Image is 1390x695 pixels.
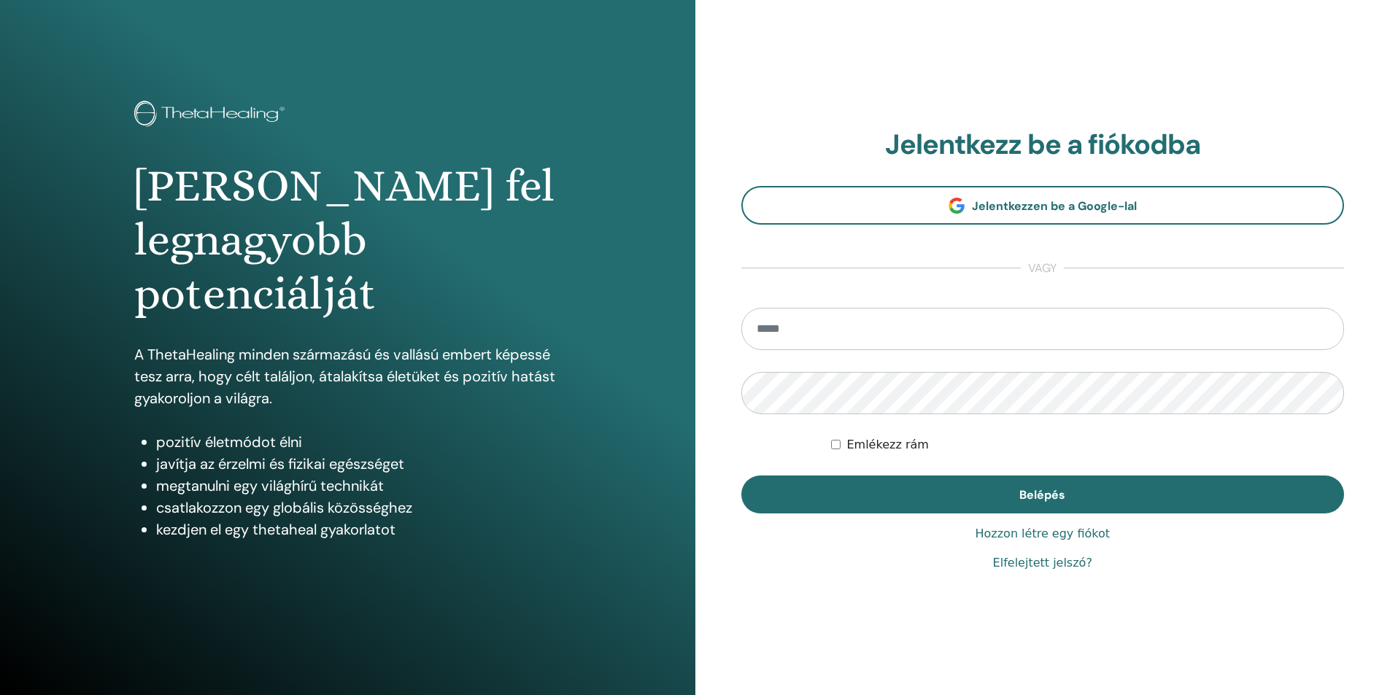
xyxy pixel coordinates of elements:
[1019,487,1065,502] span: Belépés
[831,436,1344,454] div: Keep me authenticated indefinitely or until I manually logout
[741,128,1345,162] h2: Jelentkezz be a fiókodba
[156,519,561,540] li: kezdjen el egy thetaheal gyakorlatot
[134,343,561,409] p: A ThetaHealing minden származású és vallású embert képessé tesz arra, hogy célt találjon, átalakí...
[156,453,561,475] li: javítja az érzelmi és fizikai egészséget
[156,475,561,497] li: megtanulni egy világhírű technikát
[972,198,1137,214] span: Jelentkezzen be a Google-lal
[156,431,561,453] li: pozitív életmódot élni
[993,554,1092,572] a: Elfelejtett jelszó?
[846,436,928,454] label: Emlékezz rám
[134,159,561,322] h1: [PERSON_NAME] fel legnagyobb potenciálját
[741,475,1345,513] button: Belépés
[156,497,561,519] li: csatlakozzon egy globális közösséghez
[741,186,1345,225] a: Jelentkezzen be a Google-lal
[1021,260,1064,277] span: vagy
[975,525,1110,543] a: Hozzon létre egy fiókot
